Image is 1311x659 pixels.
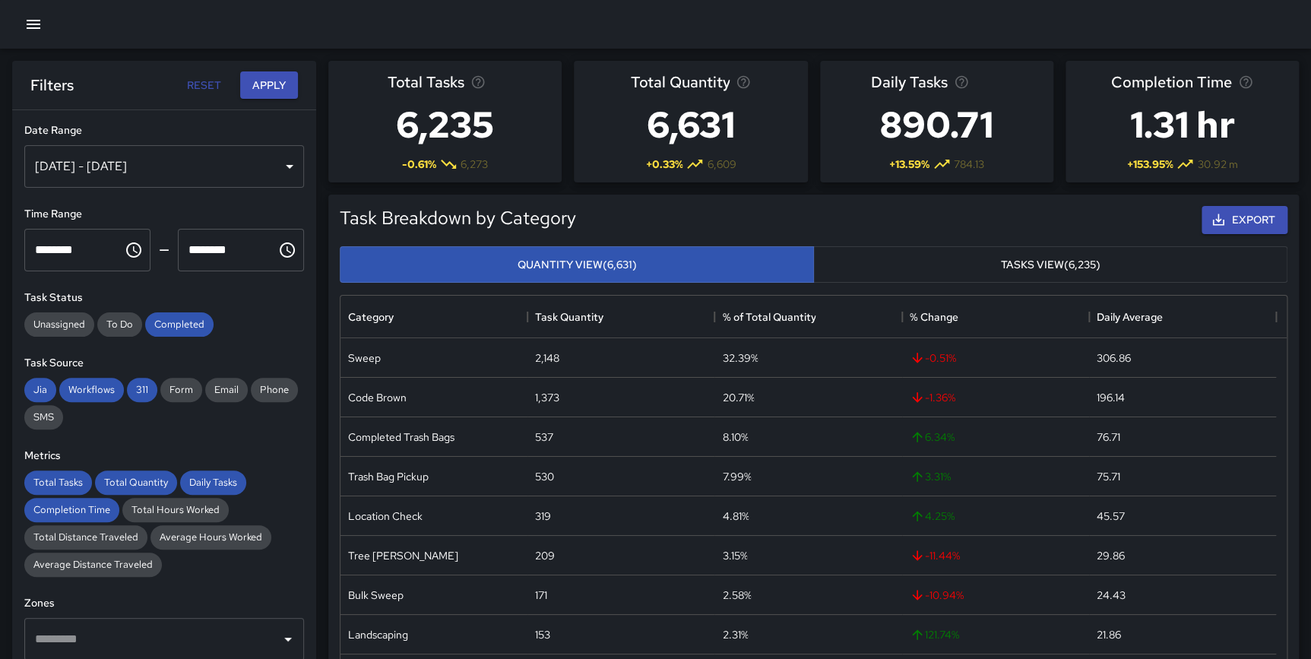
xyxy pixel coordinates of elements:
div: Daily Average [1097,296,1163,338]
span: 121.74 % [910,627,959,642]
div: SMS [24,405,63,429]
div: Completed Trash Bags [348,429,454,445]
div: 45.57 [1097,509,1125,524]
div: Location Check [348,509,423,524]
h3: 1.31 hr [1111,94,1253,155]
div: Email [205,378,248,402]
span: Email [205,383,248,396]
div: Form [160,378,202,402]
span: Total Tasks [24,476,92,489]
span: Total Hours Worked [122,503,229,516]
div: To Do [97,312,142,337]
div: % Change [902,296,1089,338]
div: % of Total Quantity [714,296,901,338]
div: 76.71 [1097,429,1120,445]
h6: Date Range [24,122,304,139]
span: + 153.95 % [1126,157,1173,172]
button: Export [1202,206,1287,234]
span: SMS [24,410,63,423]
div: Average Distance Traveled [24,553,162,577]
div: 20.71% [722,390,754,405]
div: 29.86 [1097,548,1125,563]
span: Completion Time [24,503,119,516]
div: 171 [535,588,547,603]
div: Bulk Sweep [348,588,404,603]
span: Completed [145,318,214,331]
h6: Zones [24,595,304,612]
div: 196.14 [1097,390,1125,405]
div: Code Brown [348,390,407,405]
h6: Metrics [24,448,304,464]
span: 784.13 [954,157,984,172]
div: Task Quantity [535,296,603,338]
div: Completed [145,312,214,337]
span: -1.36 % [910,390,955,405]
div: Jia [24,378,56,402]
span: -11.44 % [910,548,960,563]
span: + 0.33 % [645,157,682,172]
span: Total Distance Traveled [24,531,147,543]
span: -0.51 % [910,350,956,366]
svg: Average time taken to complete tasks in the selected period, compared to the previous period. [1238,74,1253,90]
h3: 6,631 [630,94,751,155]
h6: Task Source [24,355,304,372]
div: Daily Tasks [180,470,246,495]
div: 311 [127,378,157,402]
span: Average Distance Traveled [24,558,162,571]
span: 311 [127,383,157,396]
div: 537 [535,429,553,445]
div: % Change [910,296,958,338]
span: -10.94 % [910,588,964,603]
div: 2.31% [722,627,748,642]
div: 32.39% [722,350,758,366]
span: -0.61 % [402,157,436,172]
span: Workflows [59,383,124,396]
button: Apply [240,71,298,100]
span: To Do [97,318,142,331]
div: 530 [535,469,554,484]
div: 24.43 [1097,588,1126,603]
div: Daily Average [1089,296,1276,338]
div: Phone [251,378,298,402]
div: 2,148 [535,350,559,366]
span: Total Quantity [95,476,177,489]
div: 8.10% [722,429,748,445]
div: 319 [535,509,551,524]
h6: Task Status [24,290,304,306]
button: Tasks View(6,235) [813,246,1287,284]
span: Average Hours Worked [150,531,271,543]
div: 7.99% [722,469,751,484]
div: 1,373 [535,390,559,405]
div: Unassigned [24,312,94,337]
div: Tree Wells [348,548,458,563]
span: 4.25 % [910,509,955,524]
div: Average Hours Worked [150,525,271,550]
div: 75.71 [1097,469,1120,484]
h3: 890.71 [871,94,1002,155]
svg: Average number of tasks per day in the selected period, compared to the previous period. [954,74,969,90]
div: Total Hours Worked [122,498,229,522]
div: [DATE] - [DATE] [24,145,304,188]
div: % of Total Quantity [722,296,815,338]
div: Total Quantity [95,470,177,495]
button: Choose time, selected time is 12:00 AM [119,235,149,265]
button: Quantity View(6,631) [340,246,814,284]
h5: Task Breakdown by Category [340,206,576,230]
div: 21.86 [1097,627,1121,642]
span: Phone [251,383,298,396]
div: Trash Bag Pickup [348,469,429,484]
svg: Total number of tasks in the selected period, compared to the previous period. [470,74,486,90]
span: 6,273 [461,157,488,172]
span: Completion Time [1111,70,1232,94]
span: Form [160,383,202,396]
div: Landscaping [348,627,408,642]
div: Sweep [348,350,381,366]
div: Total Tasks [24,470,92,495]
span: Unassigned [24,318,94,331]
div: 153 [535,627,550,642]
div: 3.15% [722,548,747,563]
span: Daily Tasks [871,70,948,94]
div: Total Distance Traveled [24,525,147,550]
button: Reset [179,71,228,100]
span: Total Quantity [630,70,730,94]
